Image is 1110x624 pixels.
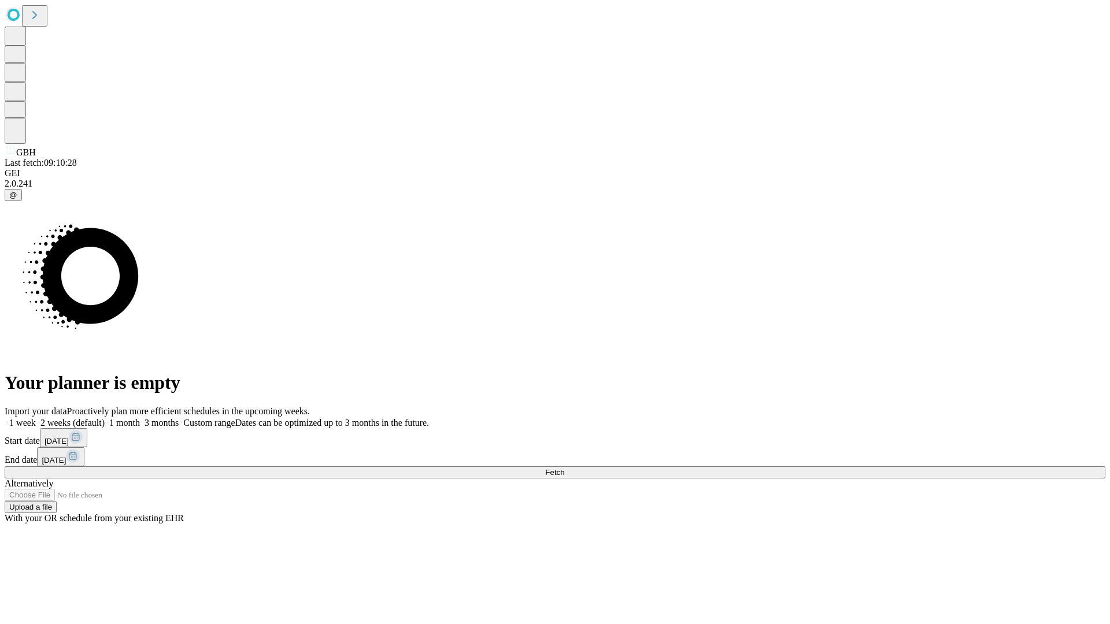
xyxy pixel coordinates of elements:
[5,179,1105,189] div: 2.0.241
[16,147,36,157] span: GBH
[40,428,87,447] button: [DATE]
[9,418,36,428] span: 1 week
[183,418,235,428] span: Custom range
[5,466,1105,478] button: Fetch
[5,158,77,168] span: Last fetch: 09:10:28
[5,513,184,523] span: With your OR schedule from your existing EHR
[5,501,57,513] button: Upload a file
[5,168,1105,179] div: GEI
[5,406,67,416] span: Import your data
[5,428,1105,447] div: Start date
[40,418,105,428] span: 2 weeks (default)
[5,447,1105,466] div: End date
[5,478,53,488] span: Alternatively
[45,437,69,445] span: [DATE]
[42,456,66,465] span: [DATE]
[235,418,429,428] span: Dates can be optimized up to 3 months in the future.
[5,189,22,201] button: @
[5,372,1105,393] h1: Your planner is empty
[109,418,140,428] span: 1 month
[67,406,310,416] span: Proactively plan more efficient schedules in the upcoming weeks.
[545,468,564,477] span: Fetch
[145,418,179,428] span: 3 months
[9,191,17,199] span: @
[37,447,84,466] button: [DATE]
